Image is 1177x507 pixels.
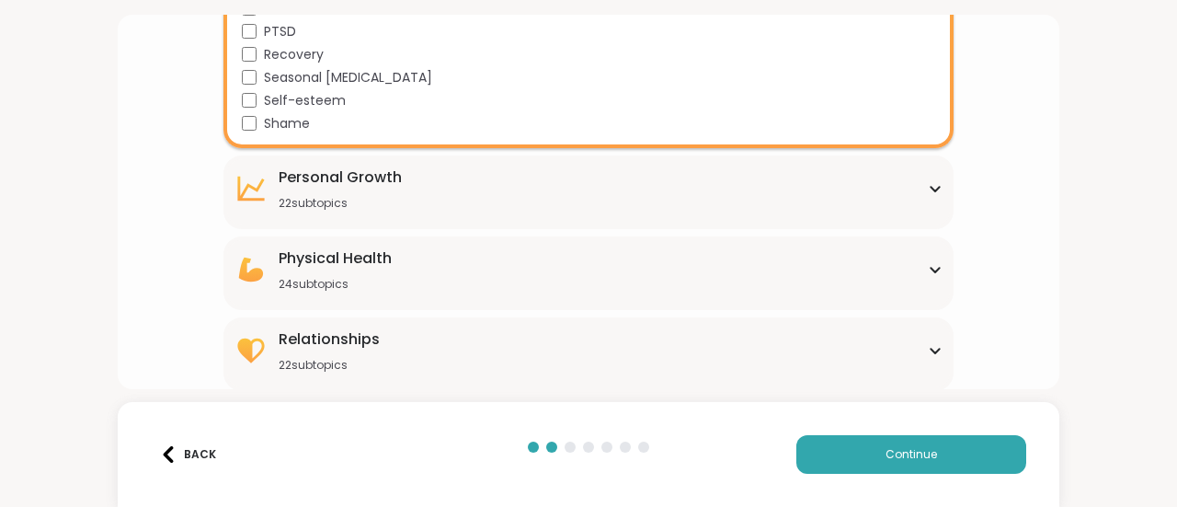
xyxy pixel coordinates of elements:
[264,45,324,64] span: Recovery
[279,196,402,211] div: 22 subtopics
[151,435,224,474] button: Back
[279,358,380,373] div: 22 subtopics
[264,114,310,133] span: Shame
[886,446,937,463] span: Continue
[264,91,346,110] span: Self-esteem
[279,248,392,270] div: Physical Health
[264,68,432,87] span: Seasonal [MEDICAL_DATA]
[796,435,1026,474] button: Continue
[279,277,392,292] div: 24 subtopics
[264,22,296,41] span: PTSD
[279,328,380,351] div: Relationships
[279,167,402,189] div: Personal Growth
[160,446,216,463] div: Back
